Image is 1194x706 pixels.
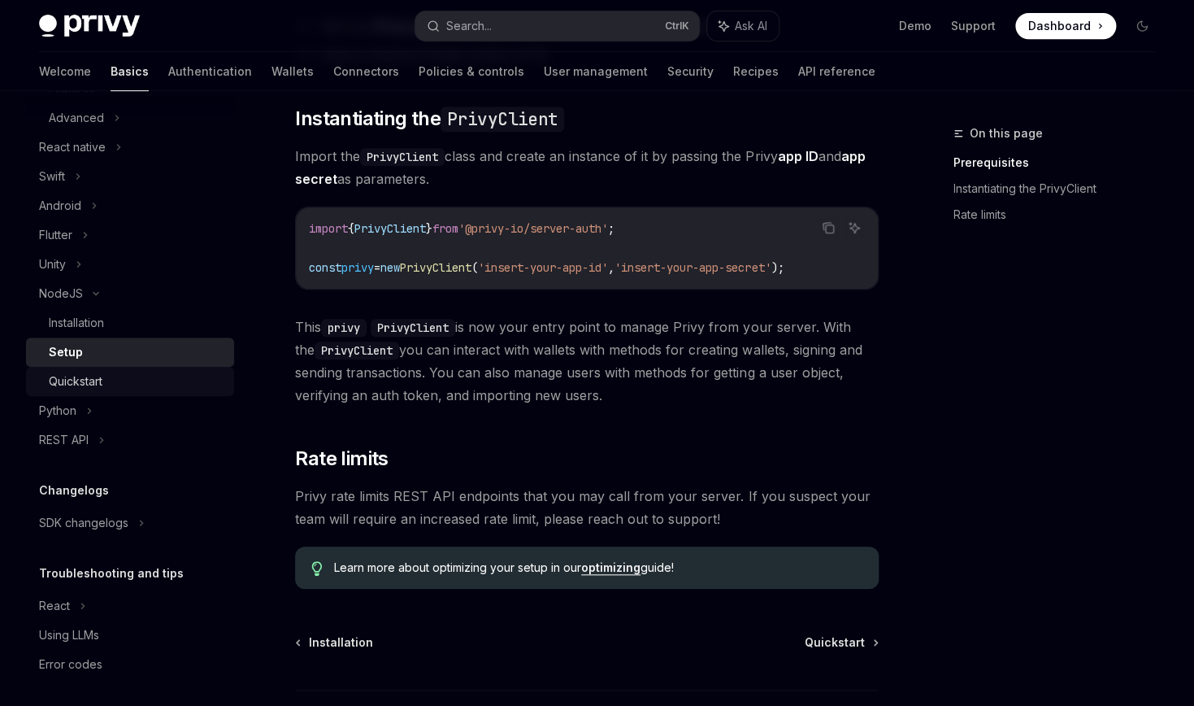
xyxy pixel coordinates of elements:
[818,217,839,238] button: Copy the contents from the code block
[953,176,1168,202] a: Instantiating the PrivyClient
[321,319,367,337] code: privy
[471,260,478,275] span: (
[39,225,72,245] div: Flutter
[798,52,875,91] a: API reference
[39,596,70,616] div: React
[581,560,640,575] a: optimizing
[26,367,234,396] a: Quickstart
[39,196,81,216] div: Android
[295,106,564,132] span: Instantiating the
[348,221,354,236] span: {
[1129,13,1155,39] button: Toggle dark mode
[297,634,373,651] a: Installation
[39,15,140,37] img: dark logo
[614,260,771,275] span: 'insert-your-app-secret'
[1028,18,1091,34] span: Dashboard
[458,221,608,236] span: '@privy-io/server-auth'
[953,202,1168,228] a: Rate limits
[608,221,614,236] span: ;
[39,167,65,186] div: Swift
[735,18,767,34] span: Ask AI
[478,260,608,275] span: 'insert-your-app-id'
[49,108,104,128] div: Advanced
[26,621,234,650] a: Using LLMs
[309,634,373,651] span: Installation
[844,217,865,238] button: Ask AI
[311,561,323,576] svg: Tip
[271,52,314,91] a: Wallets
[374,260,380,275] span: =
[441,107,564,132] code: PrivyClient
[39,137,106,157] div: React native
[899,18,931,34] a: Demo
[665,20,689,33] span: Ctrl K
[733,52,779,91] a: Recipes
[953,150,1168,176] a: Prerequisites
[400,260,471,275] span: PrivyClient
[426,221,432,236] span: }
[39,255,66,274] div: Unity
[334,560,862,576] span: Learn more about optimizing your setup in our guide!
[168,52,252,91] a: Authentication
[39,284,83,303] div: NodeJS
[415,11,699,41] button: Search...CtrlK
[432,221,458,236] span: from
[446,16,492,36] div: Search...
[309,260,341,275] span: const
[667,52,714,91] a: Security
[111,52,149,91] a: Basics
[970,124,1043,143] span: On this page
[707,11,779,41] button: Ask AI
[26,338,234,367] a: Setup
[295,485,879,530] span: Privy rate limits REST API endpoints that you may call from your server. If you suspect your team...
[315,342,399,360] code: PrivyClient
[341,260,374,275] span: privy
[333,52,399,91] a: Connectors
[39,430,89,450] div: REST API
[380,260,400,275] span: new
[39,401,76,421] div: Python
[39,564,184,583] h5: Troubleshooting and tips
[39,655,102,674] div: Error codes
[26,308,234,338] a: Installation
[49,342,83,362] div: Setup
[360,148,445,166] code: PrivyClient
[805,634,865,651] span: Quickstart
[1015,13,1116,39] a: Dashboard
[777,148,818,164] strong: app ID
[26,650,234,679] a: Error codes
[309,221,348,236] span: import
[544,52,648,91] a: User management
[951,18,996,34] a: Support
[39,481,109,500] h5: Changelogs
[39,513,128,533] div: SDK changelogs
[295,316,879,407] span: This is now your entry point to manage Privy from your server. With the you can interact with wal...
[49,313,104,333] div: Installation
[295,446,388,472] span: Rate limits
[771,260,784,275] span: );
[39,625,99,645] div: Using LLMs
[419,52,524,91] a: Policies & controls
[295,145,879,190] span: Import the class and create an instance of it by passing the Privy and as parameters.
[49,372,102,391] div: Quickstart
[805,634,877,651] a: Quickstart
[39,52,91,91] a: Welcome
[354,221,426,236] span: PrivyClient
[608,260,614,275] span: ,
[371,319,455,337] code: PrivyClient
